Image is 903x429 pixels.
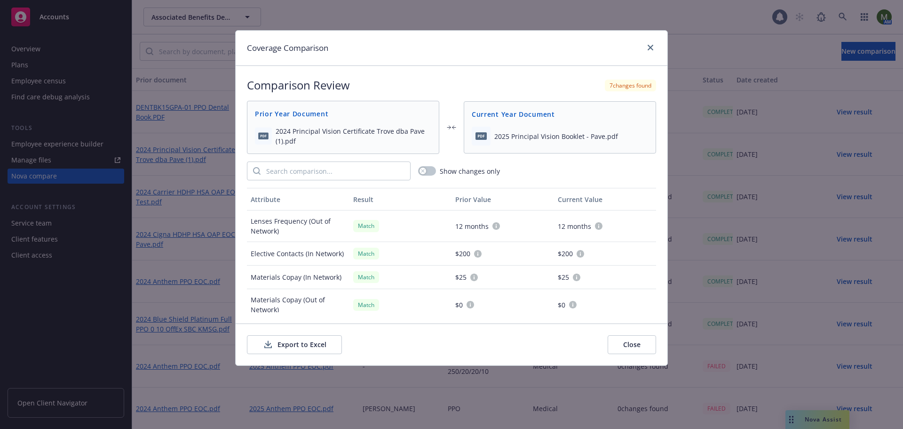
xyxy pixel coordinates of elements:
span: Show changes only [440,166,500,176]
a: close [645,42,656,53]
span: $25 [558,272,569,282]
div: 7 changes found [605,80,656,91]
button: Close [608,335,656,354]
button: Prior Value [451,188,554,210]
h2: Comparison Review [247,77,350,93]
button: Attribute [247,188,349,210]
span: $0 [455,300,463,310]
span: $25 [455,272,467,282]
div: Current Value [558,194,653,204]
div: Materials Copay (In Network) [247,266,349,289]
button: Current Value [554,188,657,210]
div: Materials Copay (Out of Network) [247,289,349,321]
span: 2024 Principal Vision Certificate Trove dba Pave (1).pdf [276,126,431,146]
input: Search comparison... [261,162,410,180]
div: Match [353,248,379,259]
div: Result [353,194,448,204]
span: $200 [455,249,470,259]
div: Match [353,299,379,311]
span: Prior Year Document [255,109,431,119]
h1: Coverage Comparison [247,42,328,54]
div: Elective Contacts (In Network) [247,242,349,266]
span: Current Year Document [472,109,648,119]
button: Export to Excel [247,335,342,354]
span: 2025 Principal Vision Booklet - Pave.pdf [494,131,618,141]
div: Attribute [251,194,346,204]
div: Lenses Frequency (Out of Network) [247,210,349,242]
div: Match [353,271,379,283]
button: Result [349,188,452,210]
span: 12 months [558,221,591,231]
span: $200 [558,249,573,259]
svg: Search [253,167,261,175]
span: 12 months [455,221,489,231]
span: $0 [558,300,565,310]
div: Match [353,220,379,232]
div: Prior Value [455,194,550,204]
